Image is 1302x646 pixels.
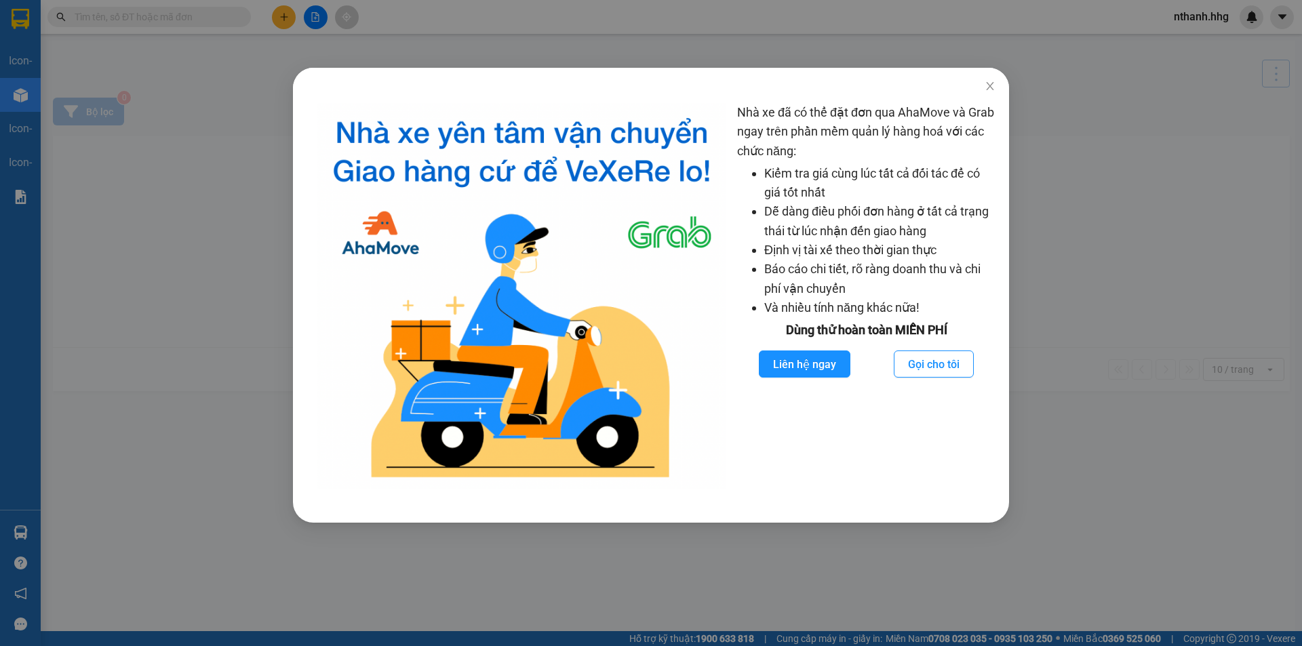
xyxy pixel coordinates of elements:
[971,68,1009,106] button: Close
[764,241,995,260] li: Định vị tài xế theo thời gian thực
[759,350,850,378] button: Liên hệ ngay
[764,260,995,298] li: Báo cáo chi tiết, rõ ràng doanh thu và chi phí vận chuyển
[894,350,974,378] button: Gọi cho tôi
[764,202,995,241] li: Dễ dàng điều phối đơn hàng ở tất cả trạng thái từ lúc nhận đến giao hàng
[908,356,960,373] span: Gọi cho tôi
[985,81,995,92] span: close
[764,164,995,203] li: Kiểm tra giá cùng lúc tất cả đối tác để có giá tốt nhất
[317,103,726,489] img: logo
[737,103,995,489] div: Nhà xe đã có thể đặt đơn qua AhaMove và Grab ngay trên phần mềm quản lý hàng hoá với các chức năng:
[737,321,995,340] div: Dùng thử hoàn toàn MIỄN PHÍ
[773,356,836,373] span: Liên hệ ngay
[764,298,995,317] li: Và nhiều tính năng khác nữa!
